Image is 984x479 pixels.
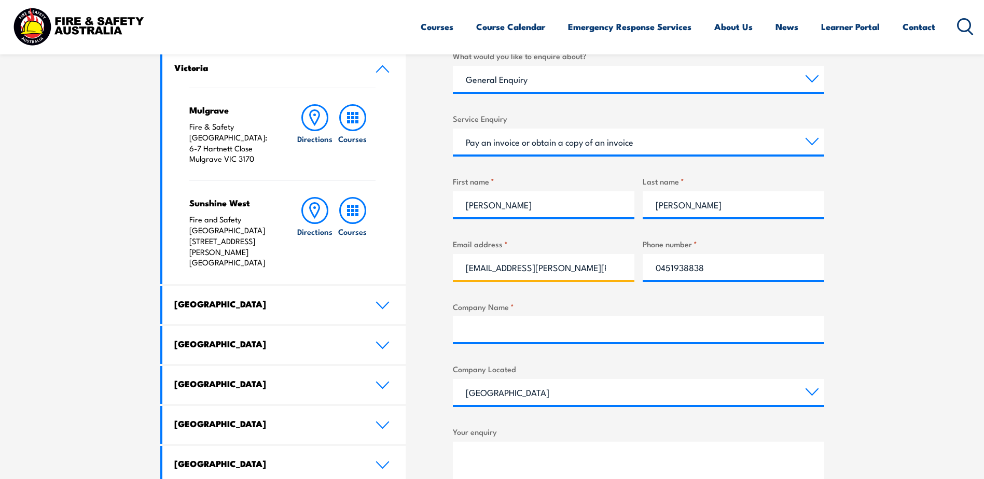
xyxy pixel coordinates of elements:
a: Directions [296,197,334,268]
h4: Victoria [174,62,360,73]
a: Course Calendar [476,13,545,40]
h6: Directions [297,226,332,237]
label: First name [453,175,634,187]
a: Courses [421,13,453,40]
a: Courses [334,197,371,268]
h4: [GEOGRAPHIC_DATA] [174,338,360,349]
p: Fire & Safety [GEOGRAPHIC_DATA]: 6-7 Hartnett Close Mulgrave VIC 3170 [189,121,276,164]
a: [GEOGRAPHIC_DATA] [162,286,406,324]
a: News [775,13,798,40]
label: Email address [453,238,634,250]
label: Company Located [453,363,824,375]
h4: Sunshine West [189,197,276,208]
h4: [GEOGRAPHIC_DATA] [174,298,360,309]
label: Service Enquiry [453,112,824,124]
h4: Mulgrave [189,104,276,116]
a: Directions [296,104,334,164]
a: [GEOGRAPHIC_DATA] [162,406,406,444]
a: Emergency Response Services [568,13,691,40]
a: [GEOGRAPHIC_DATA] [162,326,406,364]
h4: [GEOGRAPHIC_DATA] [174,418,360,429]
label: Phone number [643,238,824,250]
label: Last name [643,175,824,187]
label: Your enquiry [453,426,824,438]
label: Company Name [453,301,824,313]
label: What would you like to enquire about? [453,50,824,62]
a: [GEOGRAPHIC_DATA] [162,366,406,404]
a: Victoria [162,50,406,88]
a: Courses [334,104,371,164]
p: Fire and Safety [GEOGRAPHIC_DATA] [STREET_ADDRESS][PERSON_NAME] [GEOGRAPHIC_DATA] [189,214,276,268]
a: Contact [903,13,935,40]
h6: Directions [297,133,332,144]
a: About Us [714,13,753,40]
h6: Courses [338,226,367,237]
a: Learner Portal [821,13,880,40]
h4: [GEOGRAPHIC_DATA] [174,378,360,389]
h4: [GEOGRAPHIC_DATA] [174,458,360,469]
h6: Courses [338,133,367,144]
